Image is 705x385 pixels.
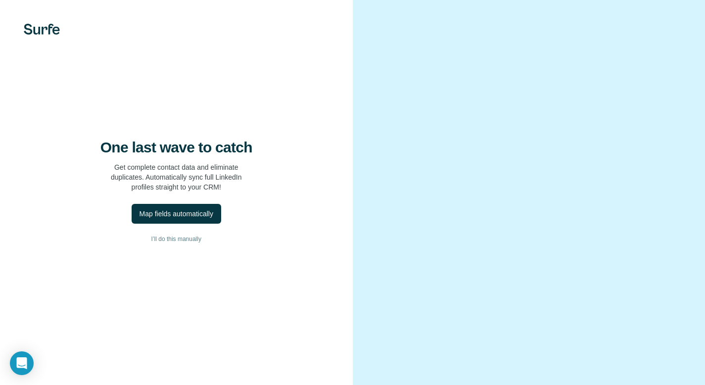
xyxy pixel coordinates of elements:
[10,351,34,375] div: Open Intercom Messenger
[132,204,221,224] button: Map fields automatically
[111,162,242,192] p: Get complete contact data and eliminate duplicates. Automatically sync full LinkedIn profiles str...
[24,24,60,35] img: Surfe's logo
[151,235,201,243] span: I’ll do this manually
[100,139,252,156] h4: One last wave to catch
[20,232,333,246] button: I’ll do this manually
[140,209,213,219] div: Map fields automatically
